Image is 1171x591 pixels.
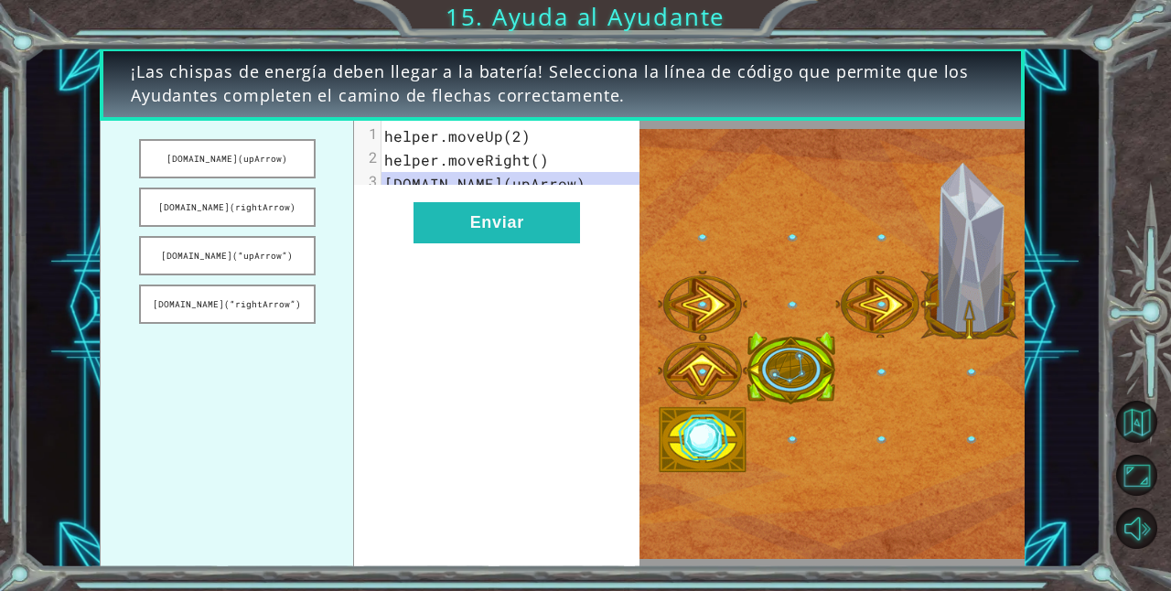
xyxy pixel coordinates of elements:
[139,188,316,227] button: [DOMAIN_NAME](rightArrow)
[1116,508,1157,549] button: Sonido apagado
[1118,395,1171,448] a: Volver al mapa
[384,174,585,193] span: [DOMAIN_NAME](upArrow)
[354,172,381,190] div: 3
[384,126,531,145] span: helper.moveUp(2)
[139,285,316,324] button: [DOMAIN_NAME](“rightArrow”)
[1116,401,1157,442] button: Volver al mapa
[384,150,549,169] span: helper.moveRight()
[139,236,316,275] button: [DOMAIN_NAME](“upArrow”)
[1116,455,1157,496] button: Maximizar navegador
[414,202,580,243] button: Enviar
[139,139,316,178] button: [DOMAIN_NAME](upArrow)
[354,124,381,143] div: 1
[131,60,994,107] span: ¡Las chispas de energía deben llegar a la batería! Selecciona la línea de código que permite que ...
[354,148,381,167] div: 2
[639,129,1024,558] img: Interactive Art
